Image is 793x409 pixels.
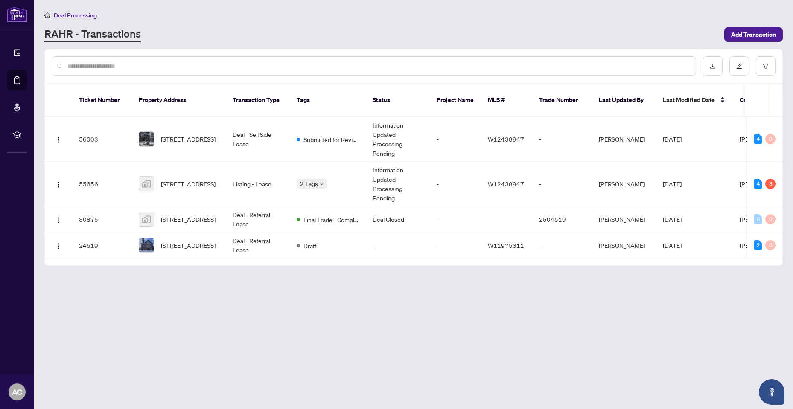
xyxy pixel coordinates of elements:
td: - [532,162,592,206]
button: Add Transaction [724,27,783,42]
td: Information Updated - Processing Pending [366,162,430,206]
th: Ticket Number [72,84,132,117]
td: [PERSON_NAME] [592,117,656,162]
td: - [430,117,481,162]
a: RAHR - Transactions [44,27,141,42]
span: Draft [303,241,317,250]
div: 4 [754,179,762,189]
span: Final Trade - Completed [303,215,359,224]
span: [PERSON_NAME] [740,180,786,188]
th: Last Modified Date [656,84,733,117]
span: [STREET_ADDRESS] [161,179,216,189]
td: Deal Closed [366,206,430,232]
td: [PERSON_NAME] [592,206,656,232]
span: download [710,63,716,69]
span: Deal Processing [54,12,97,19]
span: [PERSON_NAME] [740,241,786,249]
th: Last Updated By [592,84,656,117]
button: Open asap [759,379,784,405]
div: 4 [754,134,762,144]
td: [PERSON_NAME] [592,232,656,258]
span: Last Modified Date [663,95,715,104]
div: 2 [754,240,762,250]
th: Created By [733,84,784,117]
span: Add Transaction [731,28,776,41]
td: 24519 [72,232,132,258]
span: 2 Tags [300,179,318,189]
span: [STREET_ADDRESS] [161,134,216,144]
span: AC [12,386,22,398]
td: - [430,232,481,258]
img: Logo [55,136,62,143]
span: home [44,12,50,18]
th: Transaction Type [226,84,290,117]
div: 3 [765,179,776,189]
td: - [430,206,481,232]
div: 0 [754,214,762,224]
img: thumbnail-img [139,132,154,146]
img: Logo [55,217,62,223]
td: Deal - Referral Lease [226,232,290,258]
span: [DATE] [663,241,682,249]
span: [DATE] [663,215,682,223]
span: Submitted for Review [303,135,359,144]
button: Logo [52,132,65,146]
span: edit [736,63,742,69]
button: Logo [52,177,65,191]
span: W11975311 [488,241,524,249]
img: Logo [55,243,62,249]
span: [DATE] [663,135,682,143]
td: - [532,232,592,258]
td: 30875 [72,206,132,232]
img: thumbnail-img [139,177,154,191]
div: 0 [765,240,776,250]
img: thumbnail-img [139,212,154,226]
th: Project Name [430,84,481,117]
td: [PERSON_NAME] [592,162,656,206]
span: [STREET_ADDRESS] [161,241,216,250]
td: 56003 [72,117,132,162]
th: MLS # [481,84,532,117]
td: Deal - Referral Lease [226,206,290,232]
button: edit [729,56,749,76]
td: 55656 [72,162,132,206]
td: 2504519 [532,206,592,232]
span: [PERSON_NAME] [740,135,786,143]
div: 0 [765,214,776,224]
th: Trade Number [532,84,592,117]
span: [DATE] [663,180,682,188]
span: down [320,182,324,186]
span: W12438947 [488,180,524,188]
button: download [703,56,723,76]
img: Logo [55,181,62,188]
th: Tags [290,84,366,117]
span: [STREET_ADDRESS] [161,215,216,224]
span: filter [763,63,769,69]
span: W12438947 [488,135,524,143]
td: - [532,117,592,162]
span: [PERSON_NAME] [740,215,786,223]
th: Property Address [132,84,226,117]
button: Logo [52,238,65,252]
img: logo [7,6,27,22]
td: Listing - Lease [226,162,290,206]
td: Deal - Sell Side Lease [226,117,290,162]
button: Logo [52,212,65,226]
td: - [366,232,430,258]
th: Status [366,84,430,117]
button: filter [756,56,776,76]
td: - [430,162,481,206]
div: 0 [765,134,776,144]
td: Information Updated - Processing Pending [366,117,430,162]
img: thumbnail-img [139,238,154,252]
